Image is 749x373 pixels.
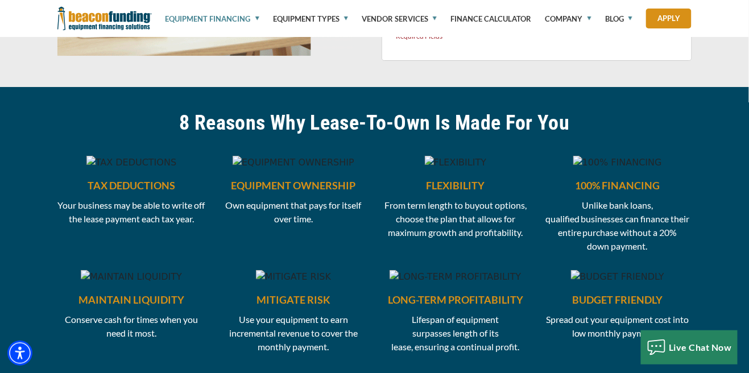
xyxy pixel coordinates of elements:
[544,292,692,307] h6: BUDGET FRIENDLY
[669,342,733,353] span: Live Chat Now
[229,314,358,352] span: Use your equipment to earn incremental revenue to cover the monthly payment.
[544,178,692,193] h6: 100% FINANCING
[641,330,738,364] button: Live Chat Now
[65,314,198,338] span: Conserve cash for times when you need it most.
[425,156,487,169] img: FLEXIBILITY
[57,110,692,136] h2: 8 Reasons Why Lease-To-Own Is Made For You
[7,341,32,366] div: Accessibility Menu
[57,178,206,193] h6: TAX DEDUCTIONS
[226,200,362,224] span: Own equipment that pays for itself over time.
[573,156,662,169] img: 100% FINANCING
[392,314,520,352] span: Lifespan of equipment surpasses length of its lease, ensuring a continual profit.
[81,270,182,284] img: MAINTAIN LIQUIDITY
[382,178,530,193] h6: FLEXIBILITY
[571,270,664,284] img: BUDGET FRIENDLY
[382,292,530,307] h6: LONG-TERM PROFITABILITY
[233,156,354,169] img: EQUIPMENT OWNERSHIP
[547,314,689,338] span: Spread out your equipment cost into low monthly payments.
[58,200,205,224] span: Your business may be able to write off the lease payment each tax year.
[545,200,690,251] span: Unlike bank loans, qualified businesses can finance their entire purchase without a 20% down paym...
[646,9,692,28] a: Apply
[220,292,368,307] h6: MITIGATE RISK
[390,270,521,284] img: LONG-TERM PROFITABILITY
[86,156,176,169] img: TAX DEDUCTIONS
[256,270,332,284] img: MITIGATE RISK
[384,200,527,238] span: From term length to buyout options, choose the plan that allows for maximum growth and profitabil...
[57,292,206,307] h6: MAINTAIN LIQUIDITY
[220,178,368,193] h6: EQUIPMENT OWNERSHIP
